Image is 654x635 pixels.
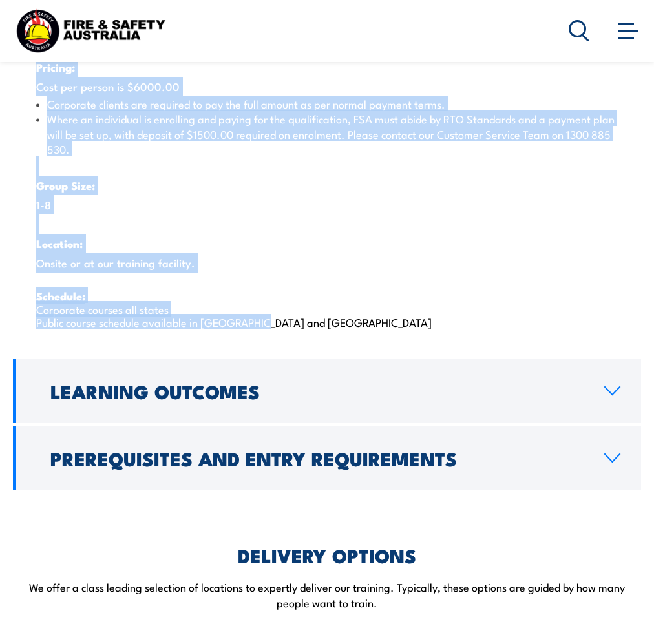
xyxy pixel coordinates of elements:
h2: Learning Outcomes [50,382,584,399]
h2: DELIVERY OPTIONS [238,547,416,563]
p: We offer a class leading selection of locations to expertly deliver our training. Typically, thes... [13,579,641,610]
strong: Schedule: [36,287,85,304]
strong: Group Size: [36,177,95,194]
li: Corporate clients are required to pay the full amount as per normal payment terms. [36,96,618,111]
li: Where an individual is enrolling and paying for the qualification, FSA must abide by RTO Standard... [36,111,618,156]
p: Corporate courses all states Public course schedule available in [GEOGRAPHIC_DATA] and [GEOGRAPHI... [36,289,618,328]
strong: Pricing: [36,59,75,76]
a: Prerequisites and Entry Requirements [13,426,641,490]
a: Learning Outcomes [13,359,641,423]
strong: Location: [36,235,83,252]
h2: Prerequisites and Entry Requirements [50,450,584,466]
